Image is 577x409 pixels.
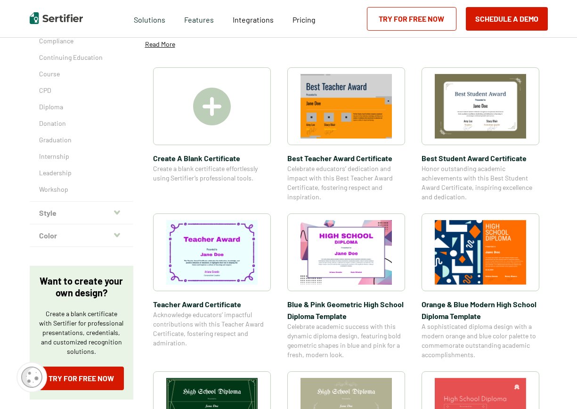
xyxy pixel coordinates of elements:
p: Want to create your own design? [39,275,124,299]
img: Blue & Pink Geometric High School Diploma Template [301,220,392,285]
img: Best Teacher Award Certificate​ [301,74,392,139]
a: Orange & Blue Modern High School Diploma TemplateOrange & Blue Modern High School Diploma Templat... [422,213,539,360]
a: Continuing Education [39,53,124,62]
span: Best Teacher Award Certificate​ [287,152,405,164]
span: Integrations [233,15,274,24]
span: Blue & Pink Geometric High School Diploma Template [287,298,405,322]
a: Best Student Award Certificate​Best Student Award Certificate​Honor outstanding academic achievem... [422,67,539,202]
div: Theme [30,3,133,202]
span: Celebrate academic success with this dynamic diploma design, featuring bold geometric shapes in b... [287,322,405,360]
span: Pricing [293,15,316,24]
p: Read More [145,40,175,49]
a: Graduation [39,135,124,145]
span: Honor outstanding academic achievements with this Best Student Award Certificate, inspiring excel... [422,164,539,202]
a: Donation [39,119,124,128]
button: Color [30,224,133,247]
img: Orange & Blue Modern High School Diploma Template [435,220,526,285]
iframe: Chat Widget [530,364,577,409]
a: Internship [39,152,124,161]
span: Solutions [134,13,165,25]
img: Sertifier | Digital Credentialing Platform [30,12,83,24]
span: Best Student Award Certificate​ [422,152,539,164]
span: Orange & Blue Modern High School Diploma Template [422,298,539,322]
img: Best Student Award Certificate​ [435,74,526,139]
span: Create a blank certificate effortlessly using Sertifier’s professional tools. [153,164,271,183]
a: Diploma [39,102,124,112]
span: Create A Blank Certificate [153,152,271,164]
a: CPD [39,86,124,95]
a: Pricing [293,13,316,25]
img: Cookie Popup Icon [21,367,42,388]
a: Try for Free Now [367,7,456,31]
a: Integrations [233,13,274,25]
a: Blue & Pink Geometric High School Diploma TemplateBlue & Pink Geometric High School Diploma Templ... [287,213,405,360]
button: Style [30,202,133,224]
span: Teacher Award Certificate [153,298,271,310]
a: Best Teacher Award Certificate​Best Teacher Award Certificate​Celebrate educators’ dedication and... [287,67,405,202]
p: Create a blank certificate with Sertifier for professional presentations, credentials, and custom... [39,309,124,356]
span: A sophisticated diploma design with a modern orange and blue color palette to commemorate outstan... [422,322,539,360]
span: Celebrate educators’ dedication and impact with this Best Teacher Award Certificate, fostering re... [287,164,405,202]
a: Compliance [39,36,124,46]
a: Workshop [39,185,124,194]
a: Try for Free Now [39,367,124,390]
a: Leadership [39,168,124,178]
img: Teacher Award Certificate [166,220,258,285]
a: Course [39,69,124,79]
a: Teacher Award CertificateTeacher Award CertificateAcknowledge educators’ impactful contributions ... [153,213,271,360]
img: Create A Blank Certificate [193,88,231,125]
span: Features [184,13,214,25]
button: Schedule a Demo [466,7,548,31]
span: Acknowledge educators’ impactful contributions with this Teacher Award Certificate, fostering res... [153,310,271,348]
